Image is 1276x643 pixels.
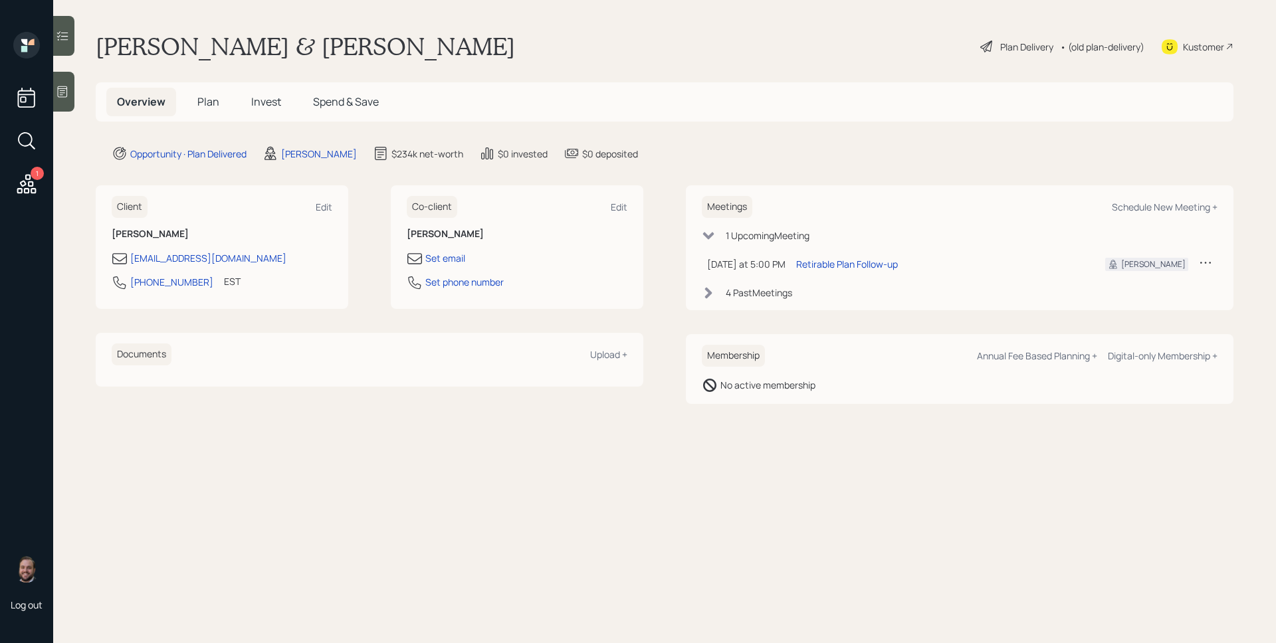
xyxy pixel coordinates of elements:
div: [PERSON_NAME] [281,147,357,161]
h1: [PERSON_NAME] & [PERSON_NAME] [96,32,515,61]
div: [PHONE_NUMBER] [130,275,213,289]
div: $234k net-worth [391,147,463,161]
div: $0 deposited [582,147,638,161]
div: 1 [31,167,44,180]
div: • (old plan-delivery) [1060,40,1144,54]
div: Edit [316,201,332,213]
h6: Meetings [702,196,752,218]
h6: Membership [702,345,765,367]
div: [PERSON_NAME] [1121,258,1186,270]
div: Log out [11,598,43,611]
div: 4 Past Meeting s [726,286,792,300]
div: No active membership [720,378,815,392]
span: Invest [251,94,281,109]
div: [EMAIL_ADDRESS][DOMAIN_NAME] [130,251,286,265]
div: $0 invested [498,147,548,161]
div: [DATE] at 5:00 PM [707,257,786,271]
span: Spend & Save [313,94,379,109]
h6: Documents [112,343,171,365]
div: Opportunity · Plan Delivered [130,147,247,161]
div: Set email [425,251,465,265]
div: Retirable Plan Follow-up [796,257,898,271]
div: Edit [611,201,627,213]
div: Schedule New Meeting + [1112,201,1218,213]
div: Upload + [590,348,627,361]
div: Kustomer [1183,40,1224,54]
div: Plan Delivery [1000,40,1053,54]
div: EST [224,274,241,288]
h6: Co-client [407,196,457,218]
img: james-distasi-headshot.png [13,556,40,583]
h6: [PERSON_NAME] [407,229,627,240]
span: Plan [197,94,219,109]
h6: Client [112,196,148,218]
div: 1 Upcoming Meeting [726,229,809,242]
h6: [PERSON_NAME] [112,229,332,240]
span: Overview [117,94,165,109]
div: Digital-only Membership + [1108,349,1218,362]
div: Annual Fee Based Planning + [977,349,1097,362]
div: Set phone number [425,275,504,289]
